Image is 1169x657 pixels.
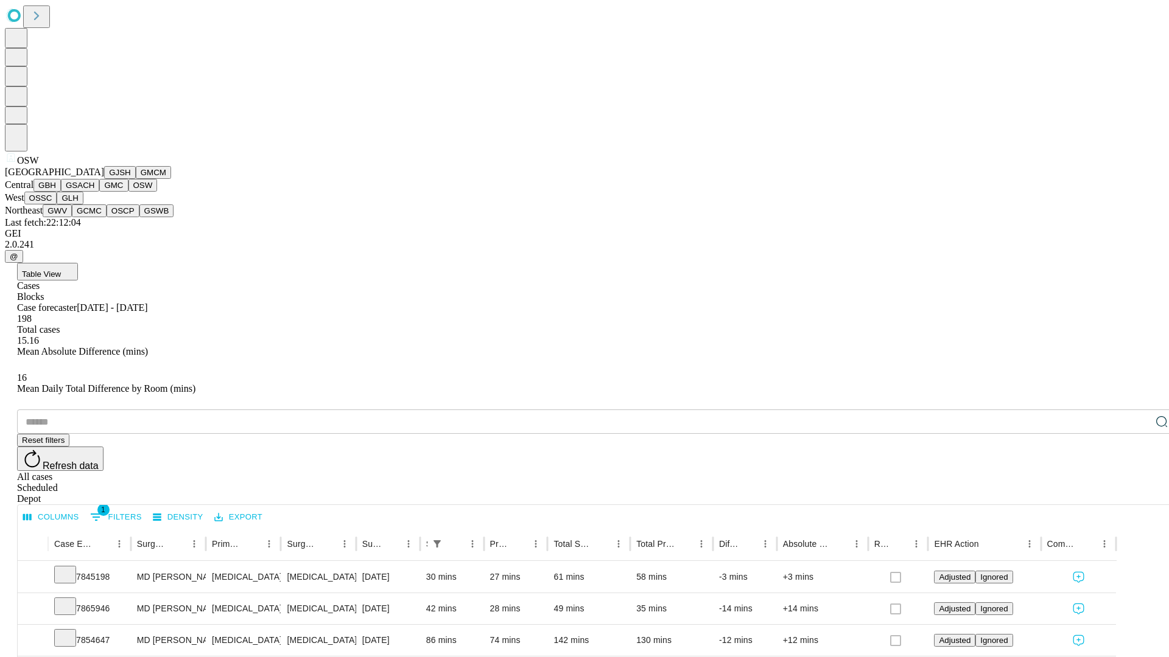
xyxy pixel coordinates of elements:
button: Adjusted [934,602,975,615]
div: Comments [1047,539,1078,549]
button: Menu [261,535,278,552]
span: 198 [17,313,32,324]
div: 130 mins [636,625,707,656]
div: Predicted In Room Duration [490,539,510,549]
div: -3 mins [719,561,771,593]
button: Menu [400,535,417,552]
button: Menu [757,535,774,552]
div: 74 mins [490,625,542,656]
div: +12 mins [783,625,862,656]
button: Sort [383,535,400,552]
div: Case Epic Id [54,539,93,549]
button: GBH [33,179,61,192]
span: Adjusted [939,572,971,582]
button: GSWB [139,204,174,217]
button: OSW [128,179,158,192]
span: Northeast [5,205,43,215]
div: 35 mins [636,593,707,624]
span: Ignored [980,636,1008,645]
button: GLH [57,192,83,204]
div: [MEDICAL_DATA] RELEASE [287,561,349,593]
span: Ignored [980,604,1008,613]
span: Mean Absolute Difference (mins) [17,346,148,356]
button: Sort [1079,535,1096,552]
button: Sort [831,535,848,552]
div: GEI [5,228,1164,239]
button: @ [5,250,23,263]
span: Ignored [980,572,1008,582]
button: Show filters [429,535,446,552]
button: Sort [593,535,610,552]
button: Sort [510,535,527,552]
span: 1 [97,504,110,516]
span: Adjusted [939,636,971,645]
button: Sort [676,535,693,552]
div: 30 mins [426,561,478,593]
div: 1 active filter [429,535,446,552]
span: Mean Daily Total Difference by Room (mins) [17,383,195,394]
div: [DATE] [362,593,414,624]
button: Sort [319,535,336,552]
div: [MEDICAL_DATA] RELEASE [287,593,349,624]
div: Resolved in EHR [874,539,890,549]
div: 7854647 [54,625,125,656]
div: 61 mins [553,561,624,593]
button: Table View [17,263,78,280]
span: Adjusted [939,604,971,613]
span: Refresh data [43,461,99,471]
button: Sort [94,535,111,552]
div: [MEDICAL_DATA] [212,593,275,624]
button: Menu [1096,535,1113,552]
button: Reset filters [17,434,69,447]
div: Total Predicted Duration [636,539,675,549]
button: GMC [99,179,128,192]
span: [GEOGRAPHIC_DATA] [5,167,104,177]
div: +14 mins [783,593,862,624]
button: OSCP [107,204,139,217]
div: 58 mins [636,561,707,593]
div: 7845198 [54,561,125,593]
button: GSACH [61,179,99,192]
button: Menu [908,535,925,552]
div: EHR Action [934,539,978,549]
div: MD [PERSON_NAME] [137,593,200,624]
button: Menu [111,535,128,552]
button: Adjusted [934,634,975,647]
div: Surgery Name [287,539,317,549]
span: Central [5,179,33,190]
button: Menu [693,535,710,552]
div: Surgeon Name [137,539,167,549]
div: 2.0.241 [5,239,1164,250]
div: 27 mins [490,561,542,593]
button: Menu [610,535,627,552]
button: GWV [43,204,72,217]
span: Table View [22,269,61,279]
button: Export [211,508,265,527]
button: Density [150,508,206,527]
button: Refresh data [17,447,104,471]
div: 28 mins [490,593,542,624]
button: Menu [464,535,481,552]
button: Adjusted [934,571,975,583]
div: Scheduled In Room Duration [426,539,427,549]
button: GCMC [72,204,107,217]
div: 7865946 [54,593,125,624]
div: -14 mins [719,593,771,624]
button: Menu [848,535,865,552]
button: GJSH [104,166,136,179]
span: [DATE] - [DATE] [77,302,147,313]
button: Menu [527,535,544,552]
div: Absolute Difference [783,539,830,549]
div: +3 mins [783,561,862,593]
button: Expand [24,630,42,652]
button: Ignored [975,634,1013,647]
div: 42 mins [426,593,478,624]
button: GMCM [136,166,171,179]
div: Surgery Date [362,539,382,549]
div: Total Scheduled Duration [553,539,592,549]
button: OSSC [24,192,57,204]
div: Primary Service [212,539,242,549]
div: -12 mins [719,625,771,656]
div: MD [PERSON_NAME] [137,561,200,593]
button: Menu [186,535,203,552]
